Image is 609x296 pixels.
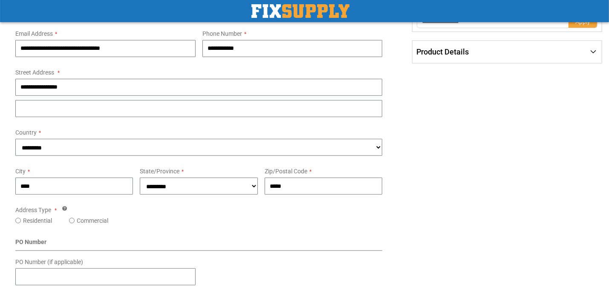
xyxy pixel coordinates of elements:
span: State/Province [140,168,179,175]
a: store logo [251,4,349,18]
div: PO Number [15,238,382,251]
label: Commercial [77,216,108,225]
span: Zip/Postal Code [265,168,307,175]
span: Address Type [15,207,51,213]
span: PO Number (if applicable) [15,259,83,265]
img: Fix Industrial Supply [251,4,349,18]
span: Product Details [416,47,469,56]
span: Phone Number [202,30,242,37]
span: Country [15,129,37,136]
span: Street Address [15,69,54,76]
span: Email Address [15,30,53,37]
span: City [15,168,26,175]
label: Residential [23,216,52,225]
